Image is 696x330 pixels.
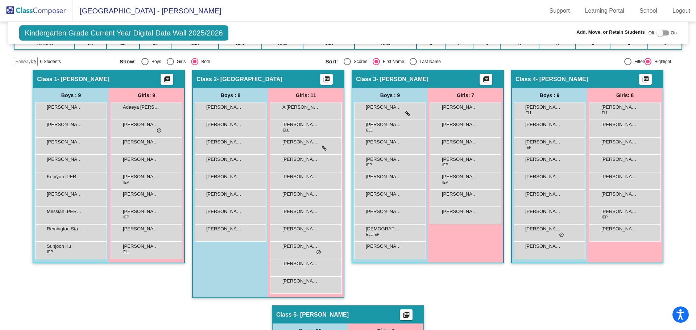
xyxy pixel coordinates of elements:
span: IEP [366,162,372,168]
span: [PERSON_NAME] [442,138,478,146]
span: [PERSON_NAME] [366,104,402,111]
span: do_not_disturb_alt [157,128,162,134]
span: [PERSON_NAME] [442,156,478,163]
span: [PERSON_NAME] [442,173,478,180]
span: [PERSON_NAME] [282,225,319,233]
mat-icon: picture_as_pdf [322,76,331,86]
span: - [PERSON_NAME] [57,76,109,83]
mat-icon: picture_as_pdf [163,76,171,86]
span: IEP [602,214,608,220]
div: Highlight [651,58,671,65]
span: Messiah [PERSON_NAME] [47,208,83,215]
span: [PERSON_NAME] [282,138,319,146]
div: Girls: 8 [587,88,663,103]
span: [PERSON_NAME]'[PERSON_NAME] [123,208,159,215]
span: [PERSON_NAME] [366,138,402,146]
span: A'[PERSON_NAME] [282,104,319,111]
span: Off [649,30,654,36]
button: Print Students Details [639,74,652,85]
mat-icon: picture_as_pdf [482,76,490,86]
span: do_not_disturb_alt [559,232,564,238]
span: [PERSON_NAME] [366,121,402,128]
span: [PERSON_NAME]'[PERSON_NAME] [525,191,562,198]
span: [PERSON_NAME] [206,156,243,163]
mat-icon: picture_as_pdf [641,76,650,86]
div: Girls [174,58,186,65]
span: [PERSON_NAME] [47,191,83,198]
span: [PERSON_NAME] [47,104,83,111]
div: Boys : 8 [193,88,268,103]
span: [PERSON_NAME] [366,173,402,180]
span: Class 4 [515,76,536,83]
span: [PERSON_NAME] [PERSON_NAME] [525,173,562,180]
span: Add, Move, or Retain Students [576,29,645,36]
span: [PERSON_NAME] [206,104,243,111]
div: Both [198,58,210,65]
span: Class 3 [356,76,376,83]
span: [PERSON_NAME] [442,208,478,215]
span: [PERSON_NAME] [206,208,243,215]
span: [PERSON_NAME] [206,121,243,128]
span: [PERSON_NAME] [206,225,243,233]
span: - [GEOGRAPHIC_DATA] [217,76,282,83]
span: ELL [602,110,608,116]
span: 0 Students [40,58,61,65]
span: [PERSON_NAME] [442,104,478,111]
span: Sort: [326,58,338,65]
span: [PERSON_NAME] (ESL??) Kona [601,173,638,180]
span: [PERSON_NAME] [206,173,243,180]
div: Girls: 9 [109,88,184,103]
span: Class 2 [196,76,217,83]
span: - [PERSON_NAME] [376,76,428,83]
span: IEP [123,214,129,220]
div: Girls: 7 [428,88,503,103]
span: [PERSON_NAME] [525,156,562,163]
span: [PERSON_NAME] [525,243,562,250]
span: [PERSON_NAME] [282,277,319,285]
span: [PERSON_NAME] [525,225,562,233]
div: Boys : 9 [352,88,428,103]
span: Adaeya [PERSON_NAME] [PERSON_NAME] [123,104,159,111]
span: [PERSON_NAME] [601,208,638,215]
span: [PERSON_NAME] [47,156,83,163]
span: IEP [442,180,448,185]
span: IEP [123,180,129,185]
span: [PERSON_NAME] [601,138,638,146]
span: [PERSON_NAME] [123,225,159,233]
span: IEP [442,162,448,168]
span: [PERSON_NAME]'[PERSON_NAME] [123,173,159,180]
span: [PERSON_NAME] [47,121,83,128]
a: School [634,5,663,17]
span: ELL [526,110,532,116]
div: Boys [149,58,161,65]
span: [PERSON_NAME] [442,191,478,198]
mat-radio-group: Select an option [326,58,526,65]
span: [PERSON_NAME] [123,243,159,250]
span: IEP [526,145,531,150]
span: [PERSON_NAME] [525,138,562,146]
span: [PERSON_NAME]'[PERSON_NAME] [601,191,638,198]
a: Learning Portal [579,5,630,17]
a: Logout [667,5,696,17]
button: Print Students Details [400,309,413,320]
button: Print Students Details [161,74,173,85]
span: [PERSON_NAME] [47,138,83,146]
span: [PERSON_NAME] [282,243,319,250]
div: Girls: 11 [268,88,344,103]
span: [PERSON_NAME] [282,121,319,128]
span: [PERSON_NAME] [282,156,319,163]
span: IEP [47,249,53,255]
span: Class 5 [276,311,297,318]
span: [PERSON_NAME] [123,191,159,198]
div: Scores [351,58,367,65]
span: [PERSON_NAME] [525,208,562,215]
span: [DEMOGRAPHIC_DATA][PERSON_NAME] [366,225,402,233]
span: [PERSON_NAME] [366,208,402,215]
div: First Name [380,58,404,65]
span: Remington Staples [47,225,83,233]
span: [PERSON_NAME] [366,156,402,163]
span: [PERSON_NAME] [525,121,562,128]
span: Hallway [15,58,30,65]
a: Support [544,5,576,17]
div: Filter [631,58,644,65]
